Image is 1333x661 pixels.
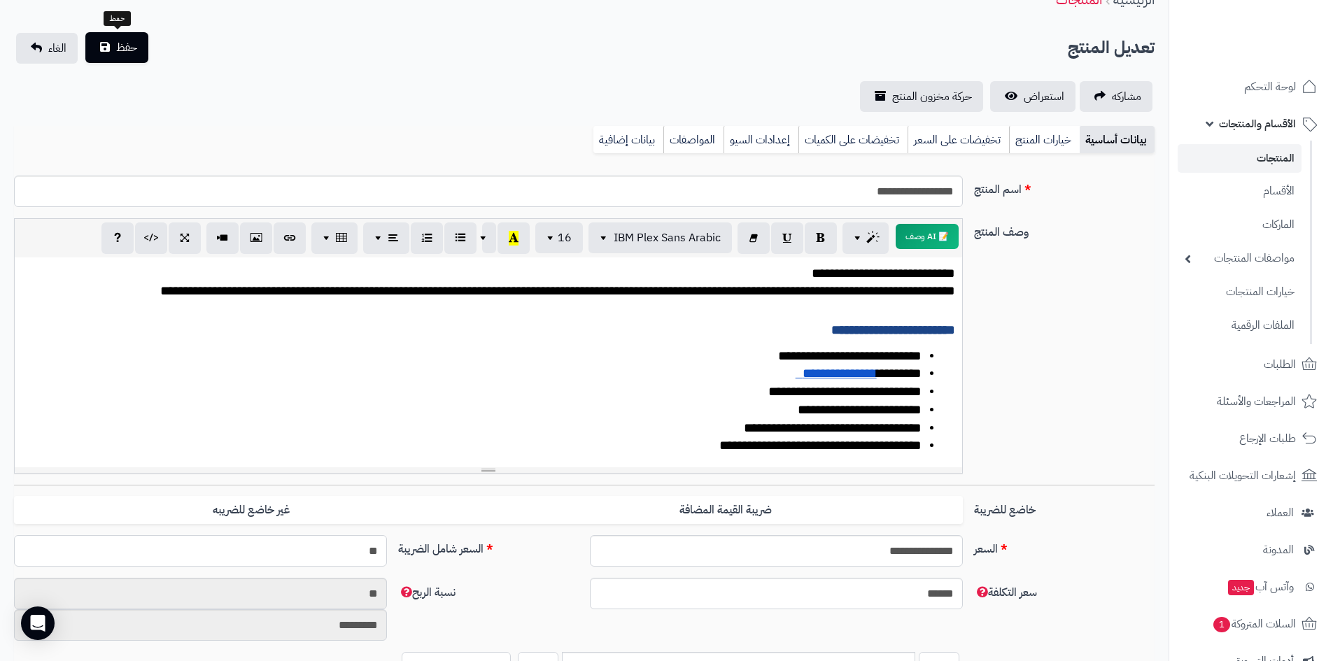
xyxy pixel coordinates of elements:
[1178,210,1302,240] a: الماركات
[1244,77,1296,97] span: لوحة التحكم
[1178,277,1302,307] a: خيارات المنتجات
[1068,34,1155,62] h2: تعديل المنتج
[1238,31,1320,61] img: logo-2.png
[896,224,959,249] button: 📝 AI وصف
[1178,459,1325,492] a: إشعارات التحويلات البنكية
[1190,466,1296,485] span: إشعارات التحويلات البنكية
[892,88,972,105] span: حركة مخزون المنتج
[798,126,908,154] a: تخفيضات على الكميات
[1213,616,1231,632] span: 1
[1178,570,1325,604] a: وآتس آبجديد
[1178,176,1302,206] a: الأقسام
[968,496,1160,518] label: خاضع للضريبة
[558,229,572,246] span: 16
[1212,614,1296,634] span: السلات المتروكة
[968,535,1160,557] label: السعر
[614,229,721,246] span: IBM Plex Sans Arabic
[116,39,137,56] span: حفظ
[1264,355,1296,374] span: الطلبات
[860,81,983,112] a: حركة مخزون المنتج
[1178,422,1325,455] a: طلبات الإرجاع
[85,32,148,63] button: حفظ
[1239,429,1296,448] span: طلبات الإرجاع
[1219,114,1296,134] span: الأقسام والمنتجات
[1009,126,1080,154] a: خيارات المنتج
[1217,392,1296,411] span: المراجعات والأسئلة
[1178,533,1325,567] a: المدونة
[48,40,66,57] span: الغاء
[14,496,488,525] label: غير خاضع للضريبه
[593,126,663,154] a: بيانات إضافية
[663,126,724,154] a: المواصفات
[488,496,963,525] label: ضريبة القيمة المضافة
[1178,70,1325,104] a: لوحة التحكم
[1263,540,1294,560] span: المدونة
[990,81,1075,112] a: استعراض
[1228,580,1254,595] span: جديد
[1178,311,1302,341] a: الملفات الرقمية
[968,176,1160,198] label: اسم المنتج
[398,584,456,601] span: نسبة الربح
[1080,126,1155,154] a: بيانات أساسية
[908,126,1009,154] a: تخفيضات على السعر
[1227,577,1294,597] span: وآتس آب
[1080,81,1152,112] a: مشاركه
[724,126,798,154] a: إعدادات السيو
[104,11,131,27] div: حفظ
[974,584,1037,601] span: سعر التكلفة
[535,222,583,253] button: 16
[1178,144,1302,173] a: المنتجات
[588,222,732,253] button: IBM Plex Sans Arabic
[1267,503,1294,523] span: العملاء
[393,535,584,557] label: السعر شامل الضريبة
[1178,385,1325,418] a: المراجعات والأسئلة
[1112,88,1141,105] span: مشاركه
[1024,88,1064,105] span: استعراض
[1178,243,1302,273] a: مواصفات المنتجات
[968,218,1160,241] label: وصف المنتج
[16,33,78,64] a: الغاء
[1178,496,1325,529] a: العملاء
[21,606,55,640] div: Open Intercom Messenger
[1178,348,1325,381] a: الطلبات
[1178,607,1325,641] a: السلات المتروكة1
